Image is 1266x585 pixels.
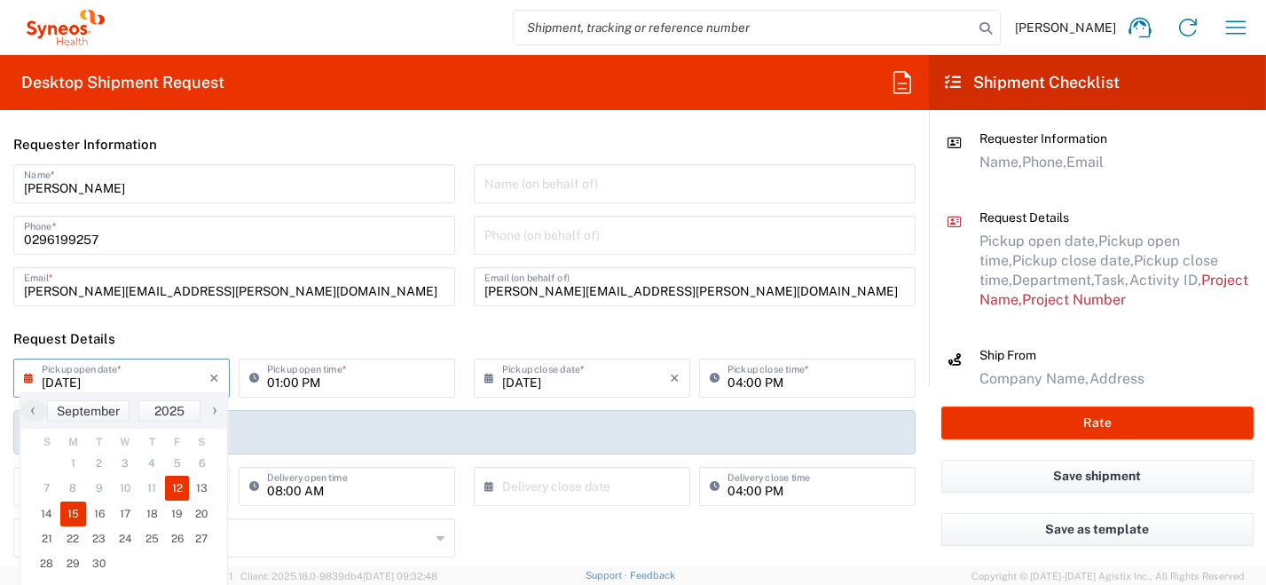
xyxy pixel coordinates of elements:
[209,364,219,392] i: ×
[189,526,214,551] span: 27
[138,400,201,422] button: 2025
[20,400,227,422] bs-datepicker-navigation-view: ​ ​ ​
[13,330,115,348] h2: Request Details
[57,404,120,418] span: September
[138,433,165,451] th: weekday
[165,526,190,551] span: 26
[60,433,87,451] th: weekday
[1129,272,1201,289] span: Activity ID,
[979,370,1089,387] span: Company Name,
[60,476,87,501] span: 8
[189,502,214,526] span: 20
[86,551,113,576] span: 30
[86,526,113,551] span: 23
[941,513,1254,546] button: Save as template
[971,568,1245,584] span: Copyright © [DATE]-[DATE] Agistix Inc., All Rights Reserved
[34,476,60,501] span: 7
[670,364,680,392] i: ×
[138,451,165,476] span: 4
[34,526,60,551] span: 21
[979,131,1107,146] span: Requester Information
[138,526,165,551] span: 25
[138,476,165,501] span: 11
[189,451,214,476] span: 6
[86,433,113,451] th: weekday
[34,551,60,576] span: 28
[189,476,214,501] span: 13
[113,433,139,451] th: weekday
[60,502,87,526] span: 15
[979,154,1022,170] span: Name,
[630,570,675,581] a: Feedback
[165,502,190,526] span: 19
[1015,20,1116,36] span: [PERSON_NAME]
[113,451,139,476] span: 3
[113,502,139,526] span: 17
[86,476,113,501] span: 9
[113,526,139,551] span: 24
[20,400,47,422] button: ‹
[514,11,973,44] input: Shipment, tracking or reference number
[20,399,46,421] span: ‹
[1022,154,1066,170] span: Phone,
[165,433,190,451] th: weekday
[113,476,139,501] span: 10
[154,404,185,418] span: 2025
[13,136,157,154] h2: Requester Information
[60,526,87,551] span: 22
[1066,154,1104,170] span: Email
[165,476,190,501] span: 12
[979,233,1098,249] span: Pickup open date,
[941,407,1254,439] button: Rate
[60,551,87,576] span: 29
[34,502,60,526] span: 14
[941,460,1254,493] button: Save shipment
[34,433,60,451] th: weekday
[979,210,1069,225] span: Request Details
[979,348,1036,362] span: Ship From
[201,399,228,421] span: ›
[21,72,224,93] h2: Desktop Shipment Request
[60,451,87,476] span: 1
[586,570,630,581] a: Support
[240,571,437,581] span: Client: 2025.18.0-9839db4
[86,502,113,526] span: 16
[201,400,227,422] button: ›
[945,72,1120,93] h2: Shipment Checklist
[1022,291,1126,308] span: Project Number
[86,451,113,476] span: 2
[1012,272,1094,289] span: Department,
[363,571,437,581] span: [DATE] 09:32:48
[47,400,130,422] button: September
[189,433,214,451] th: weekday
[138,502,165,526] span: 18
[1012,252,1134,269] span: Pickup close date,
[1094,272,1129,289] span: Task,
[165,451,190,476] span: 5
